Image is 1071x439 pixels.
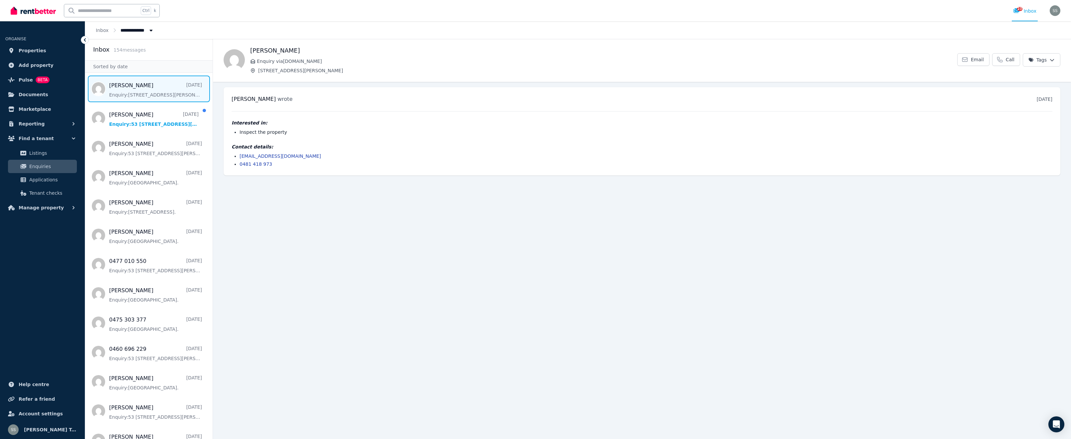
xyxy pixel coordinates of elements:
[232,119,1052,126] h4: Interested in:
[109,199,202,215] a: [PERSON_NAME][DATE]Enquiry:[STREET_ADDRESS].
[1017,7,1022,11] span: 23
[5,103,80,116] a: Marketplace
[93,45,109,54] h2: Inbox
[232,143,1052,150] h4: Contact details:
[36,77,50,83] span: BETA
[29,189,74,197] span: Tenant checks
[8,173,77,186] a: Applications
[240,161,272,167] a: 0481 418 973
[29,149,74,157] span: Listings
[109,404,202,420] a: [PERSON_NAME][DATE]Enquiry:53 [STREET_ADDRESS][PERSON_NAME].
[19,380,49,388] span: Help centre
[277,96,292,102] span: wrote
[1013,8,1036,14] div: Inbox
[5,88,80,101] a: Documents
[8,146,77,160] a: Listings
[5,378,80,391] a: Help centre
[240,129,1052,135] li: Inspect the property
[19,61,54,69] span: Add property
[1028,57,1047,63] span: Tags
[96,28,108,33] a: Inbox
[1006,56,1014,63] span: Call
[258,67,957,74] span: [STREET_ADDRESS][PERSON_NAME]
[29,162,74,170] span: Enquiries
[5,59,80,72] a: Add property
[109,316,202,332] a: 0475 303 377[DATE]Enquiry:[GEOGRAPHIC_DATA].
[109,169,202,186] a: [PERSON_NAME][DATE]Enquiry:[GEOGRAPHIC_DATA].
[5,201,80,214] button: Manage property
[8,424,19,435] img: Sue Seivers Total Real Estate
[992,53,1020,66] a: Call
[19,105,51,113] span: Marketplace
[5,407,80,420] a: Account settings
[5,132,80,145] button: Find a tenant
[5,37,26,41] span: ORGANISE
[1037,97,1052,102] time: [DATE]
[85,60,213,73] div: Sorted by date
[232,96,276,102] span: [PERSON_NAME]
[5,44,80,57] a: Properties
[109,374,202,391] a: [PERSON_NAME][DATE]Enquiry:[GEOGRAPHIC_DATA].
[19,91,48,99] span: Documents
[1023,53,1060,67] button: Tags
[19,395,55,403] span: Refer a friend
[1050,5,1060,16] img: Sue Seivers Total Real Estate
[8,186,77,200] a: Tenant checks
[5,117,80,130] button: Reporting
[971,56,984,63] span: Email
[109,82,202,98] a: [PERSON_NAME][DATE]Enquiry:[STREET_ADDRESS][PERSON_NAME].
[240,153,321,159] a: [EMAIL_ADDRESS][DOMAIN_NAME]
[29,176,74,184] span: Applications
[19,410,63,418] span: Account settings
[8,160,77,173] a: Enquiries
[11,6,56,16] img: RentBetter
[19,134,54,142] span: Find a tenant
[250,46,957,55] h1: [PERSON_NAME]
[1048,416,1064,432] div: Open Intercom Messenger
[109,287,202,303] a: [PERSON_NAME][DATE]Enquiry:[GEOGRAPHIC_DATA].
[154,8,156,13] span: k
[19,76,33,84] span: Pulse
[141,6,151,15] span: Ctrl
[19,47,46,55] span: Properties
[113,47,146,53] span: 154 message s
[109,111,199,127] a: [PERSON_NAME][DATE]Enquiry:53 [STREET_ADDRESS][PERSON_NAME].
[109,257,202,274] a: 0477 010 550[DATE]Enquiry:53 [STREET_ADDRESS][PERSON_NAME].
[224,49,245,71] img: Margaret
[957,53,989,66] a: Email
[257,58,957,65] span: Enquiry via [DOMAIN_NAME]
[109,228,202,245] a: [PERSON_NAME][DATE]Enquiry:[GEOGRAPHIC_DATA].
[19,204,64,212] span: Manage property
[19,120,45,128] span: Reporting
[5,392,80,406] a: Refer a friend
[109,140,202,157] a: [PERSON_NAME][DATE]Enquiry:53 [STREET_ADDRESS][PERSON_NAME].
[109,345,202,362] a: 0460 696 229[DATE]Enquiry:53 [STREET_ADDRESS][PERSON_NAME].
[24,426,77,434] span: [PERSON_NAME] Total Real Estate
[85,21,165,39] nav: Breadcrumb
[5,73,80,87] a: PulseBETA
